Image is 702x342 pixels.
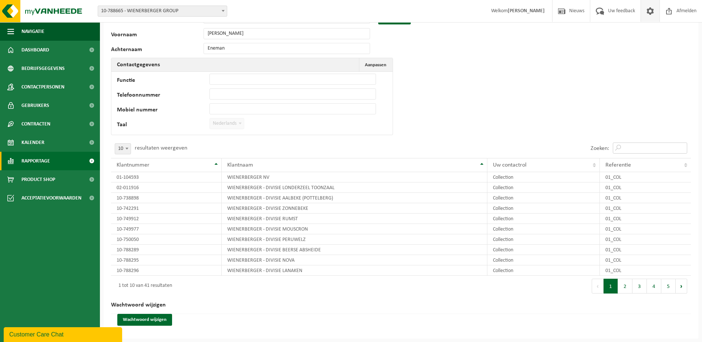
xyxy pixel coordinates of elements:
[111,32,204,39] label: Voornaam
[117,92,209,100] label: Telefoonnummer
[111,245,222,255] td: 10-788289
[359,58,392,71] button: Aanpassen
[600,214,691,224] td: 01_COL
[111,255,222,265] td: 10-788295
[21,96,49,115] span: Gebruikers
[115,144,131,154] span: 10
[600,203,691,214] td: 01_COL
[600,234,691,245] td: 01_COL
[111,265,222,276] td: 10-788296
[21,115,50,133] span: Contracten
[117,107,209,114] label: Mobiel nummer
[117,162,150,168] span: Klantnummer
[487,234,599,245] td: Collection
[115,279,172,293] div: 1 tot 10 van 41 resultaten
[21,41,49,59] span: Dashboard
[111,193,222,203] td: 10-738898
[222,182,487,193] td: WIENERBERGER - DIVISIE LONDERZEEL TOONZAAL
[115,143,131,154] span: 10
[600,265,691,276] td: 01_COL
[487,172,599,182] td: Collection
[600,245,691,255] td: 01_COL
[487,193,599,203] td: Collection
[111,182,222,193] td: 02-011916
[222,265,487,276] td: WIENERBERGER - DIVISIE LANAKEN
[117,77,209,85] label: Functie
[487,214,599,224] td: Collection
[591,145,609,151] label: Zoeken:
[111,296,691,314] h2: Wachtwoord wijzigen
[21,133,44,152] span: Kalender
[487,245,599,255] td: Collection
[365,63,386,67] span: Aanpassen
[222,255,487,265] td: WIENERBERGER - DIVISIE NOVA
[4,326,124,342] iframe: chat widget
[222,234,487,245] td: WIENERBERGER - DIVISIE PERUWELZ
[632,279,647,294] button: 3
[487,265,599,276] td: Collection
[117,314,172,326] button: Wachtwoord wijzigen
[21,189,81,207] span: Acceptatievoorwaarden
[111,172,222,182] td: 01-104593
[600,182,691,193] td: 01_COL
[600,172,691,182] td: 01_COL
[647,279,661,294] button: 4
[98,6,227,16] span: 10-788665 - WIENERBERGER GROUP
[111,224,222,234] td: 10-749977
[600,193,691,203] td: 01_COL
[487,203,599,214] td: Collection
[487,255,599,265] td: Collection
[222,203,487,214] td: WIENERBERGER - DIVISIE ZONNEBEKE
[592,279,604,294] button: Previous
[21,22,44,41] span: Navigatie
[209,118,244,129] span: Nederlands
[222,245,487,255] td: WIENERBERGER - DIVISIE BEERSE ABSHEIDE
[487,182,599,193] td: Collection
[98,6,227,17] span: 10-788665 - WIENERBERGER GROUP
[222,214,487,224] td: WIENERBERGER - DIVISIE RUMST
[111,234,222,245] td: 10-750050
[21,152,50,170] span: Rapportage
[676,279,687,294] button: Next
[222,172,487,182] td: WIENERBERGER NV
[508,8,545,14] strong: [PERSON_NAME]
[600,224,691,234] td: 01_COL
[222,193,487,203] td: WIENERBERGER - DIVISIE AALBEKE (POTTELBERG)
[135,145,187,151] label: resultaten weergeven
[222,224,487,234] td: WIENERBERGER - DIVISIE MOUSCRON
[605,162,631,168] span: Referentie
[493,162,527,168] span: Uw contactrol
[111,203,222,214] td: 10-742291
[117,122,209,129] label: Taal
[661,279,676,294] button: 5
[618,279,632,294] button: 2
[111,58,165,71] h2: Contactgegevens
[604,279,618,294] button: 1
[21,59,65,78] span: Bedrijfsgegevens
[111,214,222,224] td: 10-749912
[21,170,55,189] span: Product Shop
[111,47,204,54] label: Achternaam
[210,118,244,129] span: Nederlands
[21,78,64,96] span: Contactpersonen
[227,162,253,168] span: Klantnaam
[600,255,691,265] td: 01_COL
[487,224,599,234] td: Collection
